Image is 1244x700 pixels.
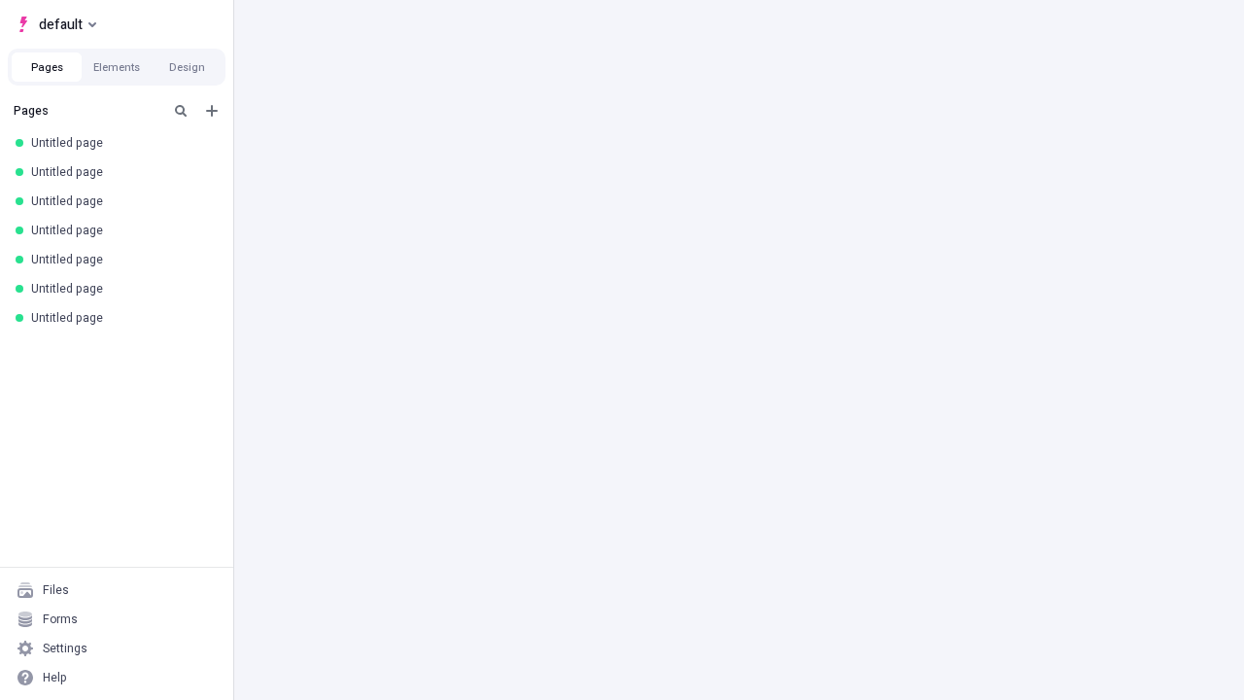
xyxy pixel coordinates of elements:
div: Untitled page [31,310,210,326]
button: Pages [12,52,82,82]
div: Untitled page [31,193,210,209]
div: Untitled page [31,252,210,267]
button: Add new [200,99,224,122]
div: Help [43,670,67,685]
button: Design [152,52,222,82]
div: Untitled page [31,223,210,238]
div: Untitled page [31,281,210,297]
div: Files [43,582,69,598]
div: Untitled page [31,164,210,180]
button: Elements [82,52,152,82]
div: Settings [43,641,87,656]
div: Pages [14,103,161,119]
span: default [39,13,83,36]
button: Select site [8,10,104,39]
div: Forms [43,612,78,627]
div: Untitled page [31,135,210,151]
